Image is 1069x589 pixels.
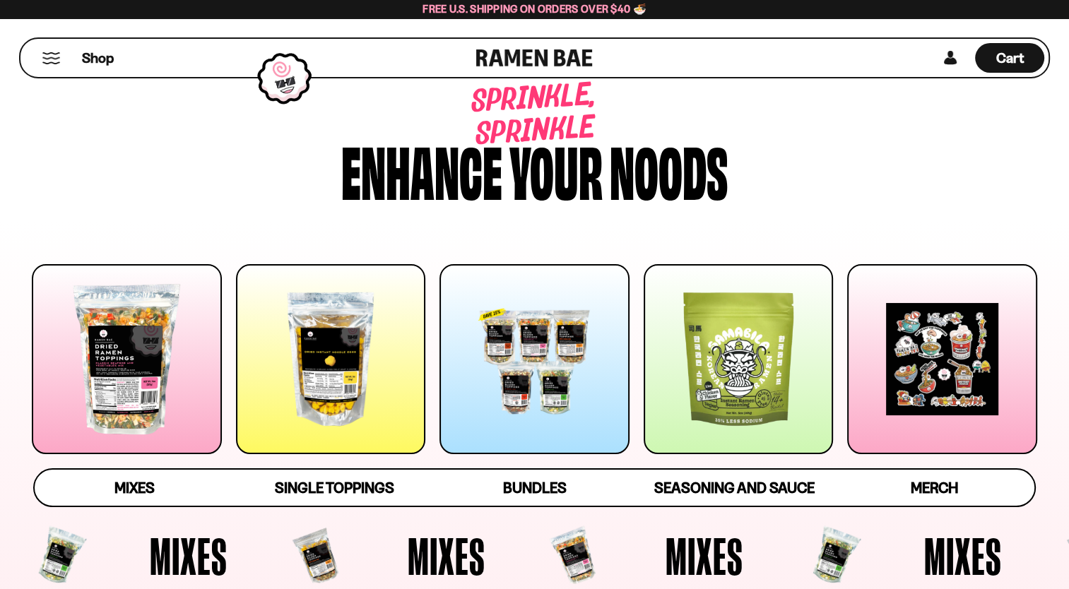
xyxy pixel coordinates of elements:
span: Mixes [114,479,155,496]
a: Mixes [35,470,235,506]
a: Single Toppings [235,470,435,506]
span: Shop [82,49,114,68]
span: Seasoning and Sauce [654,479,815,496]
span: Cart [996,49,1024,66]
span: Mixes [408,530,485,582]
a: Shop [82,43,114,73]
div: your [509,136,603,203]
span: Single Toppings [275,479,394,496]
span: Mixes [666,530,743,582]
span: Bundles [502,479,566,496]
button: Mobile Menu Trigger [42,52,61,64]
a: Seasoning and Sauce [634,470,834,506]
div: Cart [975,39,1044,77]
a: Merch [834,470,1034,506]
span: Mixes [924,530,1002,582]
a: Bundles [435,470,634,506]
div: Enhance [341,136,502,203]
span: Free U.S. Shipping on Orders over $40 🍜 [423,2,646,16]
div: noods [610,136,728,203]
span: Mixes [150,530,228,582]
span: Merch [911,479,958,496]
